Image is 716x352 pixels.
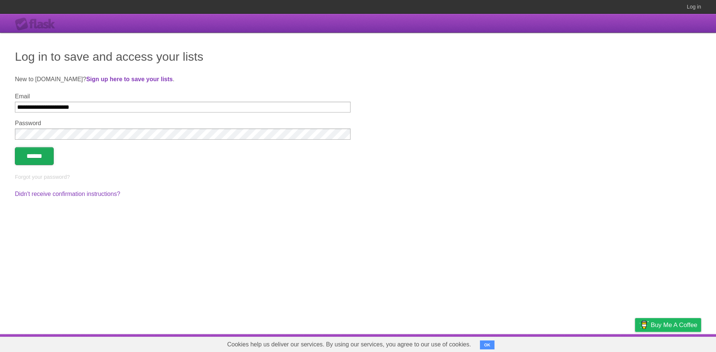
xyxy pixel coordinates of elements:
[15,120,351,127] label: Password
[651,318,697,332] span: Buy me a coffee
[15,191,120,197] a: Didn't receive confirmation instructions?
[639,318,649,331] img: Buy me a coffee
[480,340,494,349] button: OK
[536,336,552,350] a: About
[654,336,701,350] a: Suggest a feature
[635,318,701,332] a: Buy me a coffee
[15,93,351,100] label: Email
[560,336,591,350] a: Developers
[15,18,60,31] div: Flask
[15,75,701,84] p: New to [DOMAIN_NAME]? .
[600,336,616,350] a: Terms
[86,76,173,82] a: Sign up here to save your lists
[15,174,70,180] a: Forgot your password?
[625,336,645,350] a: Privacy
[220,337,478,352] span: Cookies help us deliver our services. By using our services, you agree to our use of cookies.
[15,48,701,66] h1: Log in to save and access your lists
